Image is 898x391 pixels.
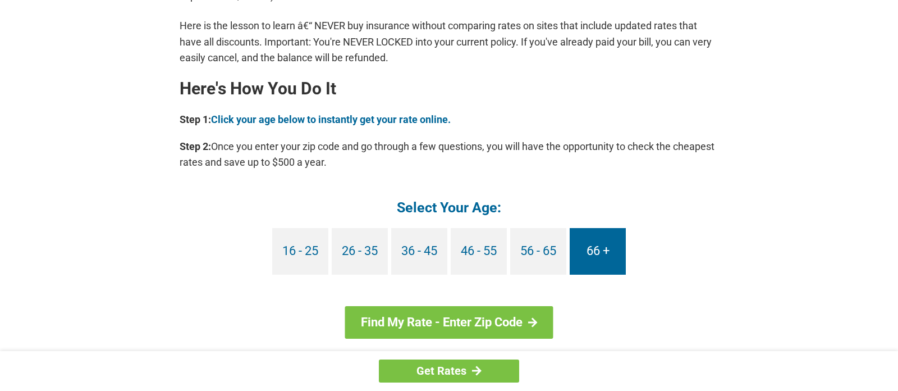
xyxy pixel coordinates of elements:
[180,80,718,98] h2: Here's How You Do It
[510,228,566,275] a: 56 - 65
[451,228,507,275] a: 46 - 55
[332,228,388,275] a: 26 - 35
[211,113,451,125] a: Click your age below to instantly get your rate online.
[272,228,328,275] a: 16 - 25
[570,228,626,275] a: 66 +
[345,306,553,339] a: Find My Rate - Enter Zip Code
[180,139,718,170] p: Once you enter your zip code and go through a few questions, you will have the opportunity to che...
[379,360,519,383] a: Get Rates
[180,140,211,152] b: Step 2:
[391,228,447,275] a: 36 - 45
[180,198,718,217] h4: Select Your Age:
[180,113,211,125] b: Step 1:
[180,18,718,65] p: Here is the lesson to learn â€“ NEVER buy insurance without comparing rates on sites that include...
